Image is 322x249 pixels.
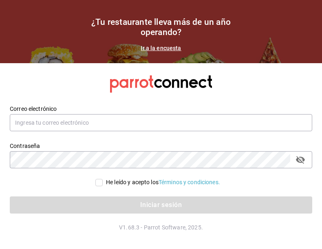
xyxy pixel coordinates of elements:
input: Ingresa tu correo electrónico [10,114,312,131]
label: Correo electrónico [10,106,312,112]
h1: ¿Tu restaurante lleva más de un año operando? [79,17,243,37]
div: He leído y acepto los [106,178,220,187]
a: Términos y condiciones. [159,179,220,185]
p: V1.68.3 - Parrot Software, 2025. [10,223,312,231]
a: Ir a la encuesta [141,45,181,51]
label: Contraseña [10,143,312,149]
button: passwordField [293,153,307,167]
